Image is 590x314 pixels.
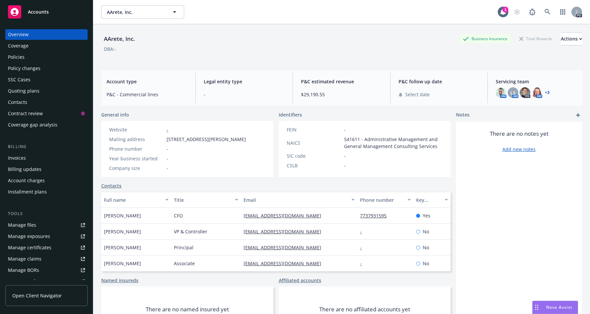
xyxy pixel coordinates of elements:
[5,108,88,119] a: Contract review
[8,175,45,186] div: Account charges
[104,212,141,219] span: [PERSON_NAME]
[101,5,184,19] button: AArete, Inc.
[104,228,141,235] span: [PERSON_NAME]
[344,162,346,169] span: -
[360,212,392,219] a: 7737931595
[5,175,88,186] a: Account charges
[357,192,413,208] button: Phone number
[510,5,524,19] a: Start snowing
[8,108,43,119] div: Contract review
[502,7,508,13] div: 1
[545,91,550,95] a: +3
[146,305,229,313] span: There are no named insured yet
[532,301,578,314] button: Nova Assist
[101,182,121,189] a: Contacts
[5,97,88,108] a: Contacts
[167,136,246,143] span: [STREET_ADDRESS][PERSON_NAME]
[109,126,164,133] div: Website
[344,136,443,150] span: 541611 - Administrative Management and General Management Consulting Services
[287,162,341,169] div: CSLB
[174,196,231,203] div: Title
[167,126,168,133] a: -
[546,304,572,310] span: Nova Assist
[561,32,582,45] button: Actions
[287,139,341,146] div: NAICS
[279,111,302,118] span: Identifiers
[5,210,88,217] div: Tools
[174,228,207,235] span: VP & Controller
[8,265,39,275] div: Manage BORs
[244,228,327,235] a: [EMAIL_ADDRESS][DOMAIN_NAME]
[344,126,346,133] span: -
[28,9,49,15] span: Accounts
[8,153,26,163] div: Invoices
[5,153,88,163] a: Invoices
[8,63,40,74] div: Policy changes
[5,86,88,96] a: Quoting plans
[490,130,549,138] span: There are no notes yet
[5,40,88,51] a: Coverage
[5,119,88,130] a: Coverage gap analysis
[423,244,429,251] span: No
[360,228,367,235] a: -
[101,192,171,208] button: Full name
[526,5,539,19] a: Report a Bug
[5,143,88,150] div: Billing
[8,119,57,130] div: Coverage gap analysis
[101,111,129,118] span: General info
[244,244,327,251] a: [EMAIL_ADDRESS][DOMAIN_NAME]
[5,63,88,74] a: Policy changes
[167,155,168,162] span: -
[104,260,141,267] span: [PERSON_NAME]
[8,231,50,242] div: Manage exposures
[171,192,241,208] button: Title
[502,146,536,153] a: Add new notes
[174,244,193,251] span: Principal
[301,91,382,98] span: $29,190.55
[167,165,168,172] span: -
[416,196,441,203] div: Key contact
[423,260,429,267] span: No
[510,89,516,96] span: LS
[399,78,479,85] span: P&C follow up date
[287,126,341,133] div: FEIN
[8,40,29,51] div: Coverage
[561,33,582,45] div: Actions
[5,276,88,287] a: Summary of insurance
[8,52,25,62] div: Policies
[413,192,451,208] button: Key contact
[360,260,367,267] a: -
[5,29,88,40] a: Overview
[5,164,88,175] a: Billing updates
[360,196,403,203] div: Phone number
[496,87,506,98] img: photo
[556,5,569,19] a: Switch app
[456,111,470,119] span: Notes
[109,136,164,143] div: Mailing address
[5,231,88,242] a: Manage exposures
[287,152,341,159] div: SIC code
[244,260,327,267] a: [EMAIL_ADDRESS][DOMAIN_NAME]
[5,242,88,253] a: Manage certificates
[174,260,195,267] span: Associate
[12,292,62,299] span: Open Client Navigator
[541,5,554,19] a: Search
[532,87,542,98] img: photo
[104,196,161,203] div: Full name
[101,35,138,43] div: AArete, Inc.
[520,87,530,98] img: photo
[104,45,116,52] div: DBA: -
[104,244,141,251] span: [PERSON_NAME]
[516,35,555,43] div: Total Rewards
[8,276,58,287] div: Summary of insurance
[423,212,430,219] span: Yes
[244,196,347,203] div: Email
[496,78,577,85] span: Servicing team
[8,220,36,230] div: Manage files
[107,78,187,85] span: Account type
[241,192,357,208] button: Email
[167,145,168,152] span: -
[574,111,582,119] a: add
[8,187,47,197] div: Installment plans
